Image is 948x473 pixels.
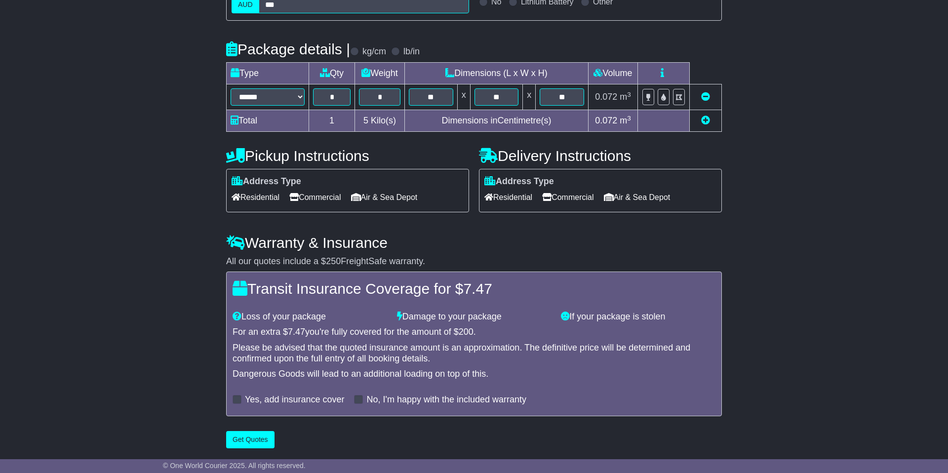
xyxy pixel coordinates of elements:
[595,116,617,125] span: 0.072
[404,110,588,132] td: Dimensions in Centimetre(s)
[542,190,593,205] span: Commercial
[484,176,554,187] label: Address Type
[459,327,474,337] span: 200
[627,91,631,98] sup: 3
[245,394,344,405] label: Yes, add insurance cover
[701,92,710,102] a: Remove this item
[226,431,275,448] button: Get Quotes
[556,312,720,322] div: If your package is stolen
[588,63,637,84] td: Volume
[233,369,715,380] div: Dangerous Goods will lead to an additional loading on top of this.
[309,63,355,84] td: Qty
[309,110,355,132] td: 1
[463,280,492,297] span: 7.47
[403,46,420,57] label: lb/in
[227,63,309,84] td: Type
[484,190,532,205] span: Residential
[523,84,536,110] td: x
[326,256,341,266] span: 250
[627,115,631,122] sup: 3
[233,327,715,338] div: For an extra $ you're fully covered for the amount of $ .
[226,41,350,57] h4: Package details |
[163,462,306,470] span: © One World Courier 2025. All rights reserved.
[479,148,722,164] h4: Delivery Instructions
[233,343,715,364] div: Please be advised that the quoted insurance amount is an approximation. The definitive price will...
[620,92,631,102] span: m
[355,63,405,84] td: Weight
[362,46,386,57] label: kg/cm
[404,63,588,84] td: Dimensions (L x W x H)
[392,312,556,322] div: Damage to your package
[226,256,722,267] div: All our quotes include a $ FreightSafe warranty.
[595,92,617,102] span: 0.072
[289,190,341,205] span: Commercial
[226,235,722,251] h4: Warranty & Insurance
[233,280,715,297] h4: Transit Insurance Coverage for $
[288,327,305,337] span: 7.47
[701,116,710,125] a: Add new item
[232,176,301,187] label: Address Type
[226,148,469,164] h4: Pickup Instructions
[620,116,631,125] span: m
[366,394,526,405] label: No, I'm happy with the included warranty
[355,110,405,132] td: Kilo(s)
[232,190,279,205] span: Residential
[457,84,470,110] td: x
[351,190,418,205] span: Air & Sea Depot
[228,312,392,322] div: Loss of your package
[604,190,671,205] span: Air & Sea Depot
[363,116,368,125] span: 5
[227,110,309,132] td: Total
